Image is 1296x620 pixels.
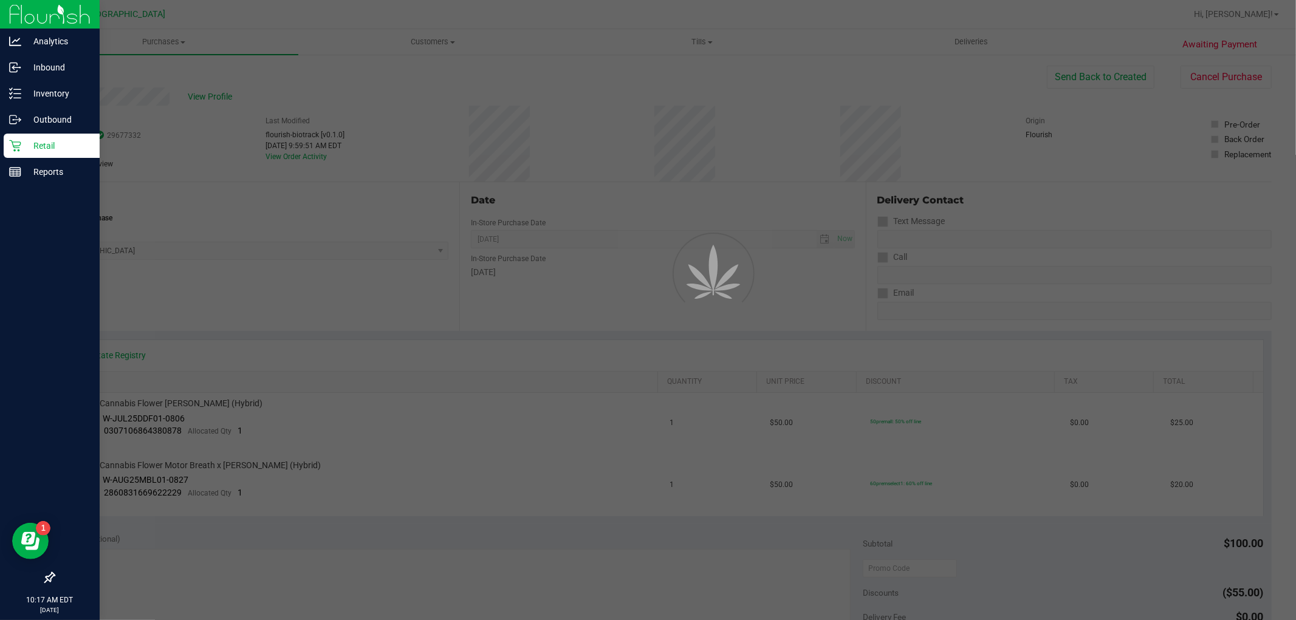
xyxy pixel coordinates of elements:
p: Reports [21,165,94,179]
inline-svg: Outbound [9,114,21,126]
p: Inbound [21,60,94,75]
p: Inventory [21,86,94,101]
inline-svg: Inventory [9,87,21,100]
inline-svg: Retail [9,140,21,152]
p: 10:17 AM EDT [5,594,94,605]
p: Retail [21,138,94,153]
p: Analytics [21,34,94,49]
inline-svg: Reports [9,166,21,178]
p: Outbound [21,112,94,127]
inline-svg: Analytics [9,35,21,47]
iframe: Resource center [12,523,49,559]
p: [DATE] [5,605,94,615]
iframe: Resource center unread badge [36,521,50,536]
inline-svg: Inbound [9,61,21,73]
